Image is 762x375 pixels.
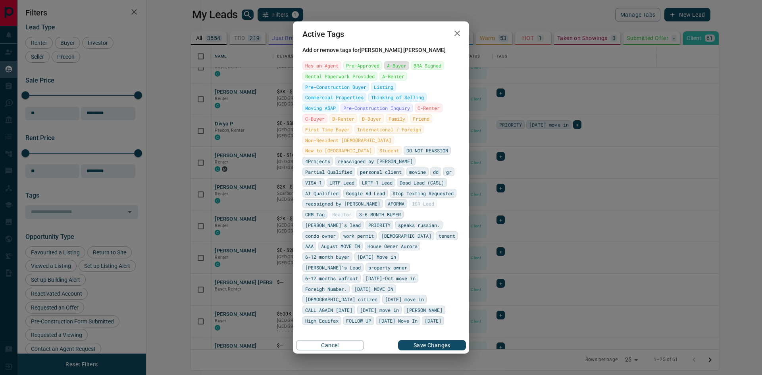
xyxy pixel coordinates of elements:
span: tenant [439,232,455,240]
span: [DATE]-Oct move in [366,274,416,282]
div: Pre-Approved [343,61,382,70]
div: Google Ad Lead [343,189,388,198]
span: Dead Lead (CASL) [400,179,444,187]
div: International / Foreign [354,125,424,134]
div: Pre-Construction Buyer [302,83,369,91]
div: Foreigh Number. [302,285,350,293]
span: FOLLOW UP [346,317,371,325]
span: Partial Qualified [305,168,352,176]
div: LRTF-1 Lead [359,178,395,187]
div: High Equifax [302,316,341,325]
div: PRIORITY [366,221,393,229]
div: [DEMOGRAPHIC_DATA] citizen [302,295,380,304]
div: Non-Resident [DEMOGRAPHIC_DATA] [302,136,394,144]
span: House Owner Aurora [368,242,418,250]
span: [DATE] move in [360,306,399,314]
div: 3-6 MONTH BUYER [356,210,404,219]
span: movine [409,168,426,176]
span: Student [379,146,399,154]
span: C-Renter [418,104,440,112]
div: [PERSON_NAME]'s Lead [302,263,364,272]
div: First Time Buyer [302,125,352,134]
span: CRM Tag [305,210,325,218]
span: 4Projects [305,157,330,165]
div: reassigned by [PERSON_NAME] [335,157,416,165]
div: A-Renter [379,72,407,81]
div: C-Buyer [302,114,327,123]
span: B-Renter [332,115,354,123]
span: Foreigh Number. [305,285,347,293]
div: [DEMOGRAPHIC_DATA] [379,231,434,240]
span: [DATE] Move In [379,317,418,325]
span: Non-Resident [DEMOGRAPHIC_DATA] [305,136,391,144]
button: Cancel [296,340,364,350]
span: Pre-Construction Inquiry [343,104,410,112]
div: Commercial Properties [302,93,366,102]
span: AI Qualified [305,189,339,197]
div: AI Qualified [302,189,341,198]
div: Family [386,114,408,123]
span: [PERSON_NAME]`s lead [305,221,361,229]
div: [DATE]-Oct move in [363,274,418,283]
div: DO NOT REASSIGN [404,146,451,155]
span: speaks russian. [398,221,440,229]
div: speaks russian. [395,221,443,229]
span: C-Buyer [305,115,325,123]
span: CALL AGAIN [DATE] [305,306,352,314]
span: [PERSON_NAME]'s Lead [305,263,361,271]
span: personal client [360,168,402,176]
span: Thinking of Selling [371,93,424,101]
span: High Equifax [305,317,339,325]
span: BRA Signed [414,62,441,69]
span: dd [433,168,439,176]
span: PRIORITY [368,221,391,229]
span: Family [389,115,405,123]
div: Rental Paperwork Provided [302,72,377,81]
span: 6-12 month buyer [305,253,350,261]
div: CRM Tag [302,210,327,219]
span: [DATE] Move in [357,253,396,261]
div: reassigned by [PERSON_NAME] [302,199,383,208]
span: B-Buyer [362,115,381,123]
span: reassigned by [PERSON_NAME] [338,157,413,165]
span: Pre-Construction Buyer [305,83,366,91]
div: August MOVE IN [318,242,363,250]
span: A-Buyer [387,62,406,69]
div: Listing [371,83,396,91]
span: property owner [368,263,407,271]
div: AAA [302,242,316,250]
div: [DATE] Move in [354,252,399,261]
div: [DATE] [422,316,444,325]
span: condo owner [305,232,336,240]
span: work permit [343,232,374,240]
div: personal client [357,167,404,176]
span: Commercial Properties [305,93,364,101]
div: 6-12 month buyer [302,252,352,261]
div: Pre-Construction Inquiry [341,104,413,112]
span: AFORMA [388,200,404,208]
span: DO NOT REASSIGN [406,146,448,154]
div: [DATE] move in [357,306,402,314]
div: Has an Agent [302,61,341,70]
span: [DATE] MOVE IN [354,285,393,293]
div: Partial Qualified [302,167,355,176]
span: AAA [305,242,314,250]
span: Listing [374,83,393,91]
span: Google Ad Lead [346,189,385,197]
span: Pre-Approved [346,62,379,69]
span: reassigned by [PERSON_NAME] [305,200,380,208]
span: International / Foreign [357,125,421,133]
div: Stop Texting Requested [390,189,456,198]
div: condo owner [302,231,339,240]
div: [PERSON_NAME] [404,306,445,314]
div: LRTF Lead [327,178,357,187]
div: property owner [366,263,410,272]
span: Moving ASAP [305,104,336,112]
span: Rental Paperwork Provided [305,72,375,80]
div: AFORMA [385,199,407,208]
span: [DEMOGRAPHIC_DATA] [381,232,431,240]
div: C-Renter [415,104,443,112]
span: Stop Texting Requested [393,189,454,197]
div: Friend [410,114,432,123]
span: Has an Agent [305,62,339,69]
